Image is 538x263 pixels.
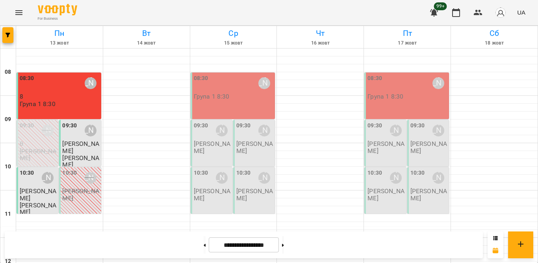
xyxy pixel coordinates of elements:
[9,3,28,22] button: Menu
[85,77,96,89] div: Тетяна Орешко-Кушнір
[194,169,208,177] label: 10:30
[85,125,96,136] div: Тетяна Орешко-Кушнір
[20,93,100,100] p: 8
[514,5,529,20] button: UA
[194,140,231,154] p: [PERSON_NAME]
[216,172,228,184] div: Тетяна Орешко-Кушнір
[367,93,403,100] p: Група 1 8:30
[452,39,536,47] h6: 18 жовт
[432,172,444,184] div: Тетяна Орешко-Кушнір
[410,121,425,130] label: 09:30
[20,101,56,107] p: Група 1 8:30
[85,172,96,184] div: Тетяна Орешко-Кушнір
[236,169,251,177] label: 10:30
[194,121,208,130] label: 09:30
[278,39,362,47] h6: 16 жовт
[216,125,228,136] div: Тетяна Орешко-Кушнір
[258,125,270,136] div: Тетяна Орешко-Кушнір
[367,169,382,177] label: 10:30
[38,16,77,21] span: For Business
[278,27,362,39] h6: Чт
[432,77,444,89] div: Тетяна Орешко-Кушнір
[452,27,536,39] h6: Сб
[20,74,34,83] label: 08:30
[367,140,404,154] p: [PERSON_NAME]
[434,2,447,10] span: 99+
[194,93,230,100] p: Група 1 8:30
[38,4,77,15] img: Voopty Logo
[367,121,382,130] label: 09:30
[367,188,404,201] p: [PERSON_NAME]
[191,27,276,39] h6: Ср
[20,187,56,201] span: [PERSON_NAME]
[17,27,102,39] h6: Пн
[5,115,11,124] h6: 09
[495,7,506,18] img: avatar_s.png
[62,155,99,168] p: [PERSON_NAME]
[5,68,11,76] h6: 08
[236,188,273,201] p: [PERSON_NAME]
[432,125,444,136] div: Тетяна Орешко-Кушнір
[367,74,382,83] label: 08:30
[62,140,99,154] span: [PERSON_NAME]
[104,39,189,47] h6: 14 жовт
[258,77,270,89] div: Тетяна Орешко-Кушнір
[42,172,54,184] div: Тетяна Орешко-Кушнір
[390,172,402,184] div: Тетяна Орешко-Кушнір
[236,140,273,154] p: [PERSON_NAME]
[20,148,57,162] p: [PERSON_NAME]
[258,172,270,184] div: Тетяна Орешко-Кушнір
[194,74,208,83] label: 08:30
[365,39,449,47] h6: 17 жовт
[20,140,57,147] p: 0
[410,188,447,201] p: [PERSON_NAME]
[20,121,34,130] label: 09:30
[42,125,54,136] div: Тетяна Орешко-Кушнір
[365,27,449,39] h6: Пт
[20,202,57,216] p: [PERSON_NAME]
[17,39,102,47] h6: 13 жовт
[62,121,77,130] label: 09:30
[390,125,402,136] div: Тетяна Орешко-Кушнір
[5,210,11,218] h6: 11
[5,162,11,171] h6: 10
[517,8,525,17] span: UA
[62,188,99,201] p: [PERSON_NAME]
[410,140,447,154] p: [PERSON_NAME]
[20,169,34,177] label: 10:30
[62,169,77,177] label: 10:30
[410,169,425,177] label: 10:30
[191,39,276,47] h6: 15 жовт
[236,121,251,130] label: 09:30
[104,27,189,39] h6: Вт
[194,188,231,201] p: [PERSON_NAME]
